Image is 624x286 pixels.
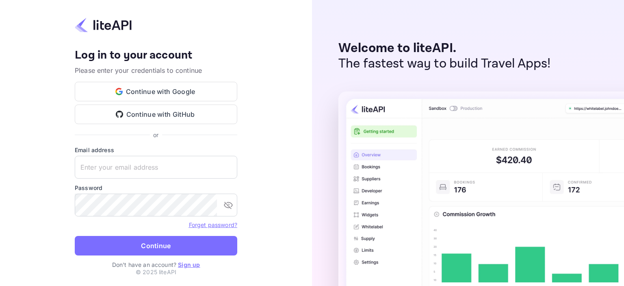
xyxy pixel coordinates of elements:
[338,56,551,72] p: The fastest way to build Travel Apps!
[75,17,132,33] img: liteapi
[75,183,237,192] label: Password
[338,41,551,56] p: Welcome to liteAPI.
[136,268,176,276] p: © 2025 liteAPI
[153,131,158,139] p: or
[178,261,200,268] a: Sign up
[75,156,237,179] input: Enter your email address
[189,221,237,229] a: Forget password?
[75,65,237,75] p: Please enter your credentials to continue
[75,82,237,101] button: Continue with Google
[189,221,237,228] a: Forget password?
[220,197,236,213] button: toggle password visibility
[75,48,237,63] h4: Log in to your account
[75,105,237,124] button: Continue with GitHub
[75,260,237,269] p: Don't have an account?
[75,146,237,154] label: Email address
[75,236,237,255] button: Continue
